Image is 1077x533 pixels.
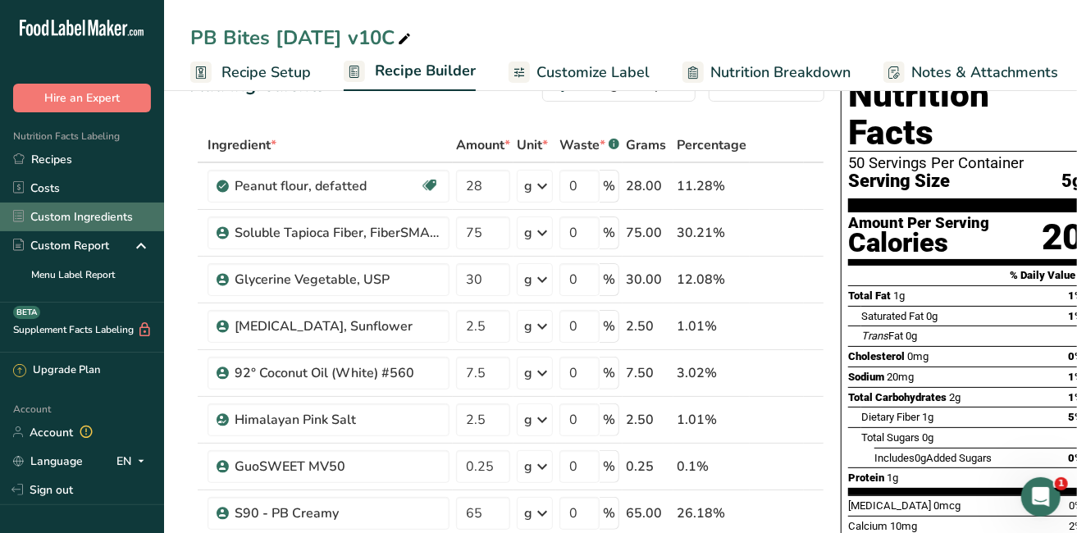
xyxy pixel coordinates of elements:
[887,371,914,383] span: 20mg
[677,363,746,383] div: 3.02%
[861,330,888,342] i: Trans
[682,54,851,91] a: Nutrition Breakdown
[677,176,746,196] div: 11.28%
[13,84,151,112] button: Hire an Expert
[190,23,414,52] div: PB Bites [DATE] v10C
[677,135,746,155] span: Percentage
[848,520,888,532] span: Calcium
[887,471,898,484] span: 1g
[922,411,933,423] span: 1g
[926,310,938,322] span: 0g
[13,362,100,379] div: Upgrade Plan
[677,223,746,243] div: 30.21%
[235,223,440,243] div: Soluble Tapioca Fiber, FiberSMART TS90
[221,61,311,84] span: Recipe Setup
[524,363,532,383] div: g
[848,171,950,192] span: Serving Size
[235,503,440,523] div: S90 - PB Creamy
[677,457,746,476] div: 0.1%
[861,431,920,444] span: Total Sugars
[626,503,670,523] div: 65.00
[626,363,670,383] div: 7.50
[907,350,929,362] span: 0mg
[524,503,532,523] div: g
[915,452,926,464] span: 0g
[626,270,670,289] div: 30.00
[524,317,532,336] div: g
[116,451,151,471] div: EN
[235,317,440,336] div: [MEDICAL_DATA], Sunflower
[13,306,40,319] div: BETA
[677,410,746,430] div: 1.01%
[235,457,440,476] div: GuoSWEET MV50
[626,457,670,476] div: 0.25
[235,176,420,196] div: Peanut flour, defatted
[906,330,917,342] span: 0g
[13,237,109,254] div: Custom Report
[911,61,1058,84] span: Notes & Attachments
[848,289,891,302] span: Total Fat
[874,452,992,464] span: Includes Added Sugars
[848,231,989,255] div: Calories
[1055,477,1068,490] span: 1
[524,270,532,289] div: g
[344,52,476,92] a: Recipe Builder
[848,499,931,512] span: [MEDICAL_DATA]
[235,410,440,430] div: Himalayan Pink Salt
[710,61,851,84] span: Nutrition Breakdown
[949,391,961,403] span: 2g
[848,391,947,403] span: Total Carbohydrates
[861,411,920,423] span: Dietary Fiber
[509,54,650,91] a: Customize Label
[208,135,276,155] span: Ingredient
[922,431,933,444] span: 0g
[536,61,650,84] span: Customize Label
[883,54,1058,91] a: Notes & Attachments
[524,457,532,476] div: g
[933,499,961,512] span: 0mcg
[677,503,746,523] div: 26.18%
[626,317,670,336] div: 2.50
[190,54,311,91] a: Recipe Setup
[848,350,905,362] span: Cholesterol
[677,270,746,289] div: 12.08%
[13,447,83,476] a: Language
[626,223,670,243] div: 75.00
[1021,477,1061,517] iframe: Intercom live chat
[861,330,903,342] span: Fat
[517,135,548,155] span: Unit
[559,135,619,155] div: Waste
[848,471,884,484] span: Protein
[235,363,440,383] div: 92° Coconut Oil (White) #560
[626,410,670,430] div: 2.50
[677,317,746,336] div: 1.01%
[524,410,532,430] div: g
[626,176,670,196] div: 28.00
[893,289,905,302] span: 1g
[861,310,924,322] span: Saturated Fat
[524,176,532,196] div: g
[890,520,917,532] span: 10mg
[848,371,884,383] span: Sodium
[235,270,440,289] div: Glycerine Vegetable, USP
[375,60,476,82] span: Recipe Builder
[456,135,510,155] span: Amount
[848,216,989,231] div: Amount Per Serving
[626,135,666,155] span: Grams
[524,223,532,243] div: g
